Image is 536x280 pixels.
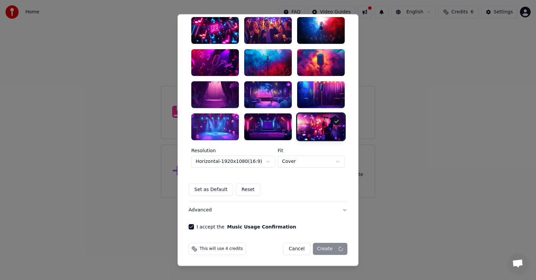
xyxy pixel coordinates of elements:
[227,224,296,229] button: I accept the
[191,148,275,153] label: Resolution
[283,243,310,255] button: Cancel
[197,224,296,229] label: I accept the
[200,246,243,252] span: This will use 4 credits
[236,184,260,196] button: Reset
[189,201,347,219] button: Advanced
[189,1,347,201] div: VideoCustomize Karaoke Video: Use Image, Video, or Color
[278,148,345,153] label: Fit
[189,184,233,196] button: Set as Default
